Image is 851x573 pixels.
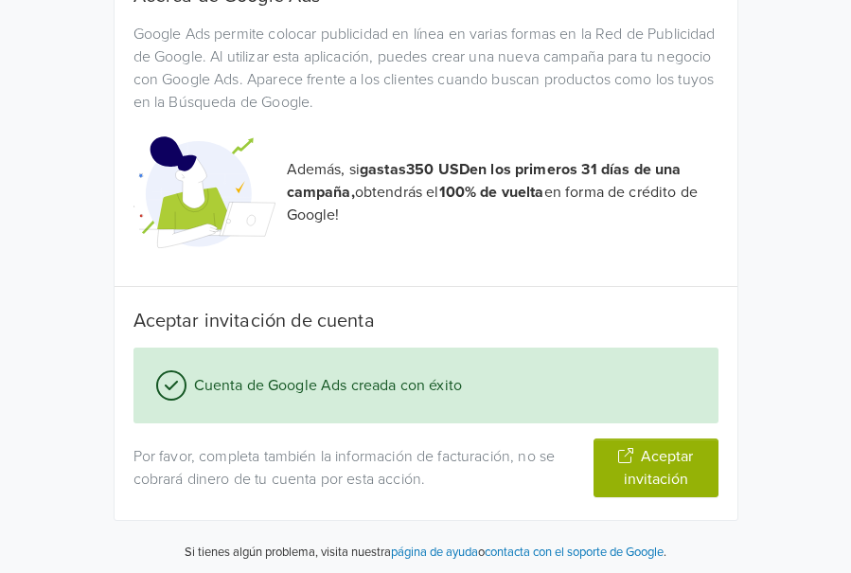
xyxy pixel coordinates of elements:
img: Google Promotional Codes [133,121,275,263]
div: Google Ads permite colocar publicidad en línea en varias formas en la Red de Publicidad de Google... [119,23,733,114]
a: página de ayuda [391,545,478,560]
span: Cuenta de Google Ads creada con éxito [186,374,463,397]
h5: Aceptar invitación de cuenta [133,310,718,332]
p: Además, si obtendrás el en forma de crédito de Google! [287,158,718,226]
p: Si tienes algún problema, visita nuestra o . [185,544,666,563]
a: contacta con el soporte de Google [485,545,664,560]
strong: 100% de vuelta [439,183,544,202]
p: Por favor, completa también la información de facturación, no se cobrará dinero de tu cuenta por ... [133,445,565,491]
button: Aceptar invitación [594,439,718,497]
strong: gastas 350 USD en los primeros 31 días de una campaña, [287,160,682,202]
